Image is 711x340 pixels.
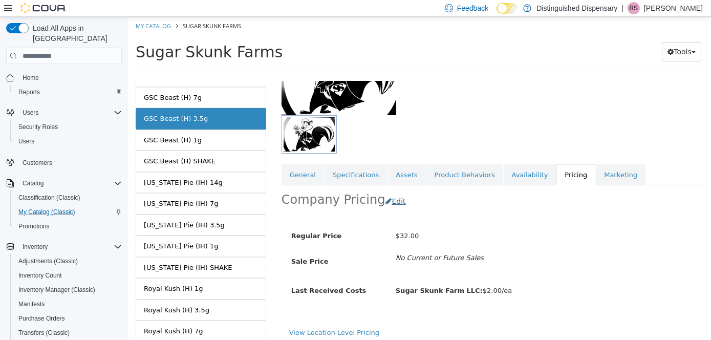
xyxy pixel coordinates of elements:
[10,219,126,233] button: Promotions
[534,26,573,45] button: Tools
[257,175,283,194] button: Edit
[18,177,122,189] span: Catalog
[14,220,54,232] a: Promotions
[10,283,126,297] button: Inventory Manager (Classic)
[16,203,97,214] div: [US_STATE] Pie (IH) 3.5g
[10,190,126,205] button: Classification (Classic)
[163,241,201,248] span: Sale Price
[268,270,355,278] b: Sugar Skunk Farm LLC:
[10,134,126,148] button: Users
[55,5,113,13] span: Sugar Skunk Farms
[29,23,122,44] span: Load All Apps in [GEOGRAPHIC_DATA]
[14,135,38,147] a: Users
[14,327,74,339] a: Transfers (Classic)
[18,314,65,323] span: Purchase Orders
[14,192,84,204] a: Classification (Classic)
[16,118,74,129] div: GSC Beast (H) 1g
[14,220,122,232] span: Promotions
[18,257,78,265] span: Adjustments (Classic)
[14,269,66,282] a: Inventory Count
[428,147,467,169] a: Pricing
[8,5,43,13] a: My Catalog
[468,147,518,169] a: Marketing
[18,241,122,253] span: Inventory
[10,254,126,268] button: Adjustments (Classic)
[14,312,69,325] a: Purchase Orders
[10,297,126,311] button: Manifests
[14,298,122,310] span: Manifests
[154,147,196,169] a: General
[497,3,518,14] input: Dark Mode
[14,86,122,98] span: Reports
[621,2,623,14] p: |
[18,241,52,253] button: Inventory
[16,139,88,150] div: GSC Beast (H) SHAKE
[18,177,48,189] button: Catalog
[16,309,75,320] div: Royal Kush (H) 7g
[10,120,126,134] button: Security Roles
[298,147,375,169] a: Product Behaviors
[628,2,640,14] div: Rochelle Smith
[14,86,44,98] a: Reports
[163,270,239,278] span: Last Received Costs
[23,179,44,187] span: Catalog
[16,224,90,235] div: [US_STATE] Pie (IH) 1g
[536,2,617,14] p: Distinguished Dispensary
[18,286,95,294] span: Inventory Manager (Classic)
[18,137,34,145] span: Users
[16,97,80,107] div: GSC Beast (H) 3.5g
[14,284,99,296] a: Inventory Manager (Classic)
[23,243,48,251] span: Inventory
[18,222,50,230] span: Promotions
[23,109,38,117] span: Users
[23,159,52,167] span: Customers
[268,215,291,223] span: $32.00
[197,147,259,169] a: Specifications
[14,206,79,218] a: My Catalog (Classic)
[18,194,80,202] span: Classification (Classic)
[16,246,104,256] div: [US_STATE] Pie (IH) SHAKE
[18,71,122,84] span: Home
[18,329,70,337] span: Transfers (Classic)
[18,300,45,308] span: Manifests
[2,155,126,169] button: Customers
[14,121,122,133] span: Security Roles
[161,312,251,320] a: View Location Level Pricing
[18,107,42,119] button: Users
[14,327,122,339] span: Transfers (Classic)
[18,123,58,131] span: Security Roles
[376,147,428,169] a: Availability
[14,255,122,267] span: Adjustments (Classic)
[23,74,39,82] span: Home
[260,147,297,169] a: Assets
[18,72,43,84] a: Home
[16,182,90,192] div: [US_STATE] Pie (IH) 7g
[14,269,122,282] span: Inventory Count
[10,268,126,283] button: Inventory Count
[18,271,62,280] span: Inventory Count
[14,298,49,310] a: Manifests
[14,312,122,325] span: Purchase Orders
[2,176,126,190] button: Catalog
[14,284,122,296] span: Inventory Manager (Classic)
[16,76,74,86] div: GSC Beast (H) 7g
[644,2,703,14] p: [PERSON_NAME]
[268,237,356,245] i: No Current or Future Sales
[2,105,126,120] button: Users
[16,288,81,299] div: Royal Kush (H) 3.5g
[10,85,126,99] button: Reports
[14,135,122,147] span: Users
[10,311,126,326] button: Purchase Orders
[18,156,122,168] span: Customers
[2,70,126,85] button: Home
[268,270,384,278] span: $2.00/ea
[2,240,126,254] button: Inventory
[457,3,488,13] span: Feedback
[154,175,257,191] h2: Company Pricing
[14,255,82,267] a: Adjustments (Classic)
[16,267,75,277] div: Royal Kush (H) 1g
[630,2,638,14] span: RS
[8,26,155,44] span: Sugar Skunk Farms
[14,192,122,204] span: Classification (Classic)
